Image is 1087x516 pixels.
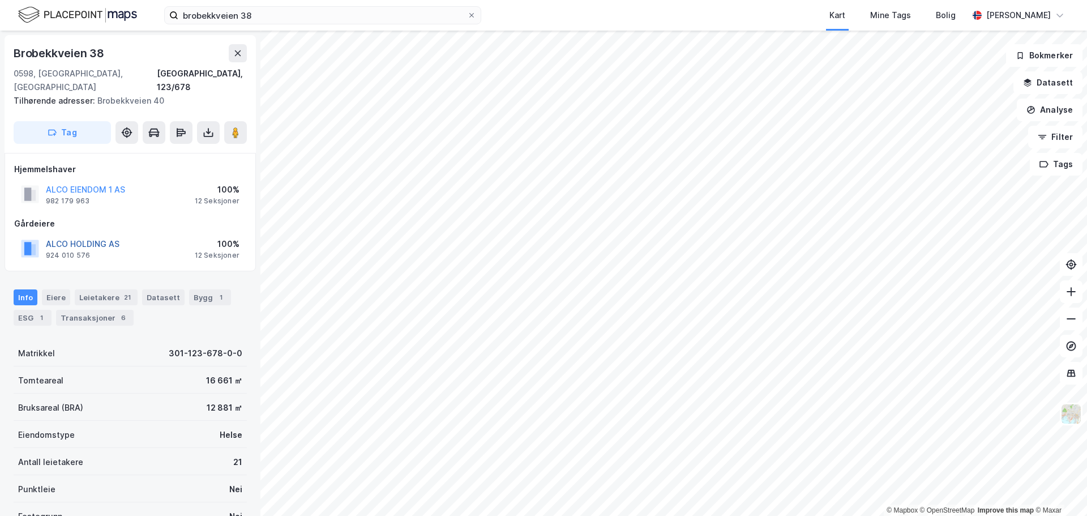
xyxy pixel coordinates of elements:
[14,44,106,62] div: Brobekkveien 38
[195,183,239,197] div: 100%
[14,310,52,326] div: ESG
[920,506,975,514] a: OpenStreetMap
[18,455,83,469] div: Antall leietakere
[14,121,111,144] button: Tag
[195,197,239,206] div: 12 Seksjoner
[157,67,247,94] div: [GEOGRAPHIC_DATA], 123/678
[978,506,1034,514] a: Improve this map
[18,347,55,360] div: Matrikkel
[1060,403,1082,425] img: Z
[14,67,157,94] div: 0598, [GEOGRAPHIC_DATA], [GEOGRAPHIC_DATA]
[195,237,239,251] div: 100%
[1013,71,1082,94] button: Datasett
[220,428,242,442] div: Helse
[18,374,63,387] div: Tomteareal
[986,8,1051,22] div: [PERSON_NAME]
[1030,462,1087,516] div: Kontrollprogram for chat
[56,310,134,326] div: Transaksjoner
[206,374,242,387] div: 16 661 ㎡
[829,8,845,22] div: Kart
[233,455,242,469] div: 21
[46,251,90,260] div: 924 010 576
[207,401,242,415] div: 12 881 ㎡
[215,292,226,303] div: 1
[42,289,70,305] div: Eiere
[18,428,75,442] div: Eiendomstype
[178,7,467,24] input: Søk på adresse, matrikkel, gårdeiere, leietakere eller personer
[1030,153,1082,176] button: Tags
[18,401,83,415] div: Bruksareal (BRA)
[46,197,89,206] div: 982 179 963
[870,8,911,22] div: Mine Tags
[1030,462,1087,516] iframe: Chat Widget
[14,94,238,108] div: Brobekkveien 40
[36,312,47,323] div: 1
[1017,99,1082,121] button: Analyse
[14,163,246,176] div: Hjemmelshaver
[122,292,133,303] div: 21
[195,251,239,260] div: 12 Seksjoner
[75,289,138,305] div: Leietakere
[18,5,137,25] img: logo.f888ab2527a4732fd821a326f86c7f29.svg
[18,483,55,496] div: Punktleie
[229,483,242,496] div: Nei
[14,96,97,105] span: Tilhørende adresser:
[936,8,956,22] div: Bolig
[14,289,37,305] div: Info
[189,289,231,305] div: Bygg
[1006,44,1082,67] button: Bokmerker
[1028,126,1082,148] button: Filter
[142,289,185,305] div: Datasett
[14,217,246,231] div: Gårdeiere
[169,347,242,360] div: 301-123-678-0-0
[887,506,918,514] a: Mapbox
[118,312,129,323] div: 6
